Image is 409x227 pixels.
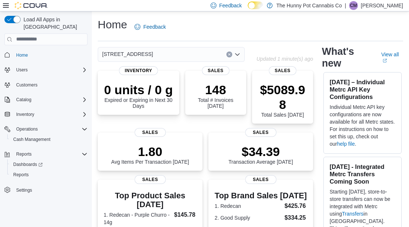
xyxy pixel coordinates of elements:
button: Home [1,50,90,60]
dt: 1. Redecan [215,202,281,210]
span: Feedback [143,23,166,31]
p: The Hunny Pot Cannabis Co [276,1,342,10]
dt: 1. Redecan - Purple Churro - 14g [104,211,171,226]
p: 1.80 [111,144,189,159]
span: Inventory [13,110,87,119]
dd: $145.78 [174,210,197,219]
a: Cash Management [10,135,53,144]
p: 148 [191,82,240,97]
a: help file [337,141,355,147]
span: Sales [269,66,296,75]
button: Users [13,65,31,74]
button: Operations [1,124,90,134]
a: Dashboards [7,159,90,170]
span: Customers [16,82,37,88]
span: Users [16,67,28,73]
span: Reports [16,151,32,157]
p: 0 units / 0 g [104,82,173,97]
span: Dashboards [13,162,43,167]
h2: What's new [322,46,372,69]
input: Dark Mode [248,1,263,9]
button: Catalog [13,95,34,104]
span: Feedback [219,2,242,9]
span: Cash Management [13,136,50,142]
dt: 2. Good Supply [215,214,281,221]
div: Avg Items Per Transaction [DATE] [111,144,189,165]
h3: Top Product Sales [DATE] [104,191,197,209]
span: Sales [134,175,166,184]
span: Settings [13,185,87,194]
h3: [DATE] – Individual Metrc API Key Configurations [330,78,395,100]
span: Home [16,52,28,58]
button: Users [1,65,90,75]
a: Reports [10,170,32,179]
a: Settings [13,186,35,195]
span: CM [350,1,357,10]
span: Sales [202,66,229,75]
div: Expired or Expiring in Next 30 Days [104,82,173,109]
svg: External link [383,58,387,63]
button: Clear input [226,52,232,57]
p: | [345,1,346,10]
button: Open list of options [234,52,240,57]
img: Cova [15,2,48,9]
p: $34.39 [229,144,293,159]
p: Updated 1 minute(s) ago [256,56,313,62]
a: Transfers [342,211,363,217]
h3: Top Brand Sales [DATE] [215,191,307,200]
h1: Home [98,17,127,32]
span: Reports [10,170,87,179]
button: Operations [13,125,41,134]
button: Inventory [13,110,37,119]
div: Corrin Marier [349,1,358,10]
nav: Complex example [4,47,87,214]
span: Sales [245,128,277,137]
a: Customers [13,81,40,89]
span: Settings [16,187,32,193]
span: Customers [13,80,87,89]
button: Customers [1,79,90,90]
p: Individual Metrc API key configurations are now available for all Metrc states. For instructions ... [330,103,395,148]
button: Reports [13,150,35,159]
span: [STREET_ADDRESS] [102,50,153,58]
span: Sales [134,128,166,137]
span: Catalog [13,95,87,104]
p: [PERSON_NAME] [361,1,403,10]
span: Sales [245,175,277,184]
span: Home [13,50,87,60]
span: Load All Apps in [GEOGRAPHIC_DATA] [21,16,87,31]
div: Total # Invoices [DATE] [191,82,240,109]
button: Inventory [1,109,90,120]
button: Reports [1,149,90,159]
a: View allExternal link [381,52,403,63]
button: Catalog [1,95,90,105]
span: Operations [13,125,87,134]
span: Dashboards [10,160,87,169]
button: Cash Management [7,134,90,145]
span: Operations [16,126,38,132]
h3: [DATE] - Integrated Metrc Transfers Coming Soon [330,163,395,185]
span: Inventory [119,66,158,75]
span: Reports [13,172,29,178]
a: Dashboards [10,160,46,169]
span: Inventory [16,111,34,117]
span: Cash Management [10,135,87,144]
div: Total Sales [DATE] [258,82,307,118]
button: Settings [1,184,90,195]
span: Reports [13,150,87,159]
dd: $334.25 [284,213,307,222]
button: Reports [7,170,90,180]
span: Users [13,65,87,74]
span: Catalog [16,97,31,103]
a: Feedback [132,19,169,34]
a: Home [13,51,31,60]
div: Transaction Average [DATE] [229,144,293,165]
dd: $425.76 [284,202,307,210]
p: $5089.98 [258,82,307,112]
